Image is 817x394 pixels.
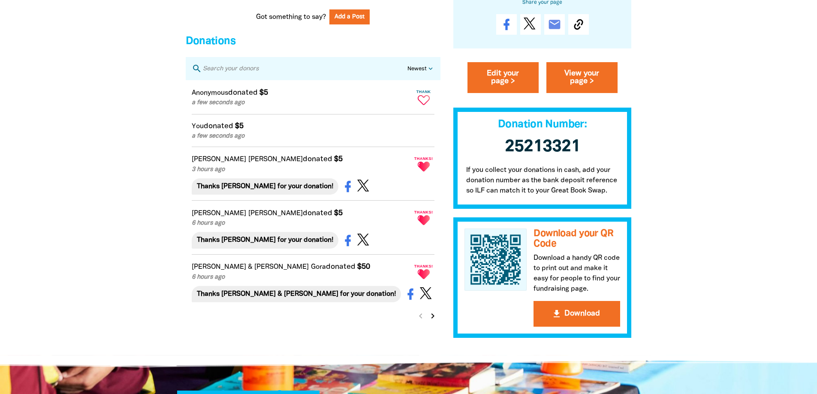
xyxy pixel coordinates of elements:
div: Paginated content [186,80,440,327]
em: $5 [334,210,343,217]
p: 6 hours ago [192,219,411,228]
button: get_appDownload [534,301,620,327]
em: Gora [311,264,326,270]
em: Anonymous [192,90,228,96]
button: Add a Post [329,9,370,24]
em: [PERSON_NAME] [248,156,303,162]
a: Post [520,14,541,35]
em: [PERSON_NAME] [248,211,303,217]
em: $5 [235,123,244,129]
em: $50 [357,263,370,270]
button: Thank [413,86,434,108]
span: donated [204,123,233,129]
em: [PERSON_NAME] & [PERSON_NAME] [192,264,309,270]
span: donated [303,156,332,162]
a: email [544,14,565,35]
span: Donations [186,36,235,46]
p: 3 hours ago [192,165,411,174]
a: View your page > [546,62,618,93]
i: email [548,18,561,31]
span: donated [303,210,332,217]
div: Thanks [PERSON_NAME] for your donation! [192,232,338,248]
span: donated [228,89,258,96]
div: Thanks [PERSON_NAME] & [PERSON_NAME] for your donation! [192,286,401,302]
em: [PERSON_NAME] [192,156,246,162]
em: $5 [259,89,268,96]
i: chevron_right [428,311,438,321]
em: You [192,123,204,129]
p: If you collect your donations in cash, add your donation number as the bank deposit reference so ... [453,165,632,209]
a: Share [496,14,517,35]
div: Thanks [PERSON_NAME] for your donation! [192,178,338,195]
em: [PERSON_NAME] [192,211,246,217]
a: Edit your page > [467,62,539,93]
button: Copy Link [568,14,589,35]
input: Search your donors [202,63,407,74]
p: a few seconds ago [192,132,411,141]
img: QR Code for Northern Beaches Christian School [464,229,527,291]
p: a few seconds ago [192,98,411,108]
button: Next page [427,310,439,322]
span: Got something to say? [256,12,326,22]
i: get_app [552,309,562,319]
span: Donation Number: [498,120,587,129]
span: donated [326,263,356,270]
h3: Download your QR Code [534,229,620,250]
span: Thank [413,90,434,94]
i: search [192,63,202,74]
span: 25213321 [505,139,580,155]
p: 6 hours ago [192,273,411,282]
em: $5 [334,156,343,162]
